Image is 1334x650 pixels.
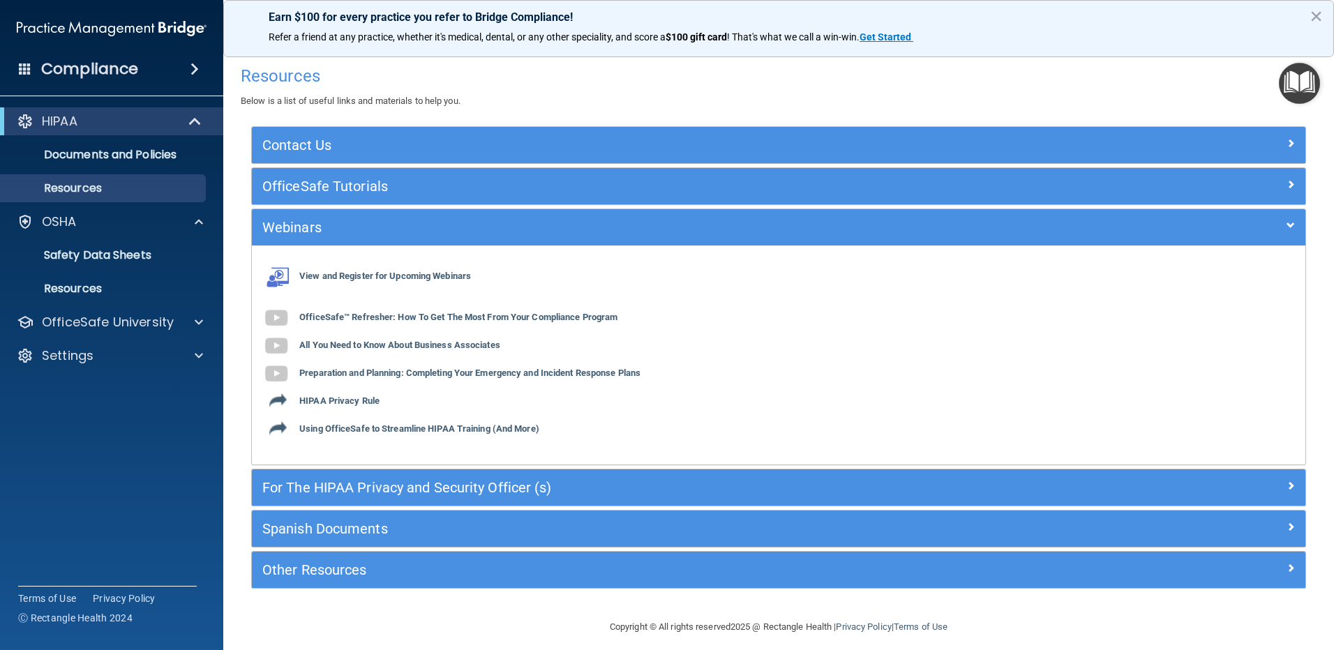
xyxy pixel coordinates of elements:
p: Documents and Policies [9,148,200,162]
strong: $100 gift card [666,31,727,43]
b: Using OfficeSafe to Streamline HIPAA Training (And More) [299,424,539,434]
h5: Other Resources [262,562,1032,577]
a: Other Resources [262,559,1295,581]
h5: Webinars [262,220,1032,235]
a: Privacy Policy [836,621,891,632]
img: icon-export.b9366987.png [269,391,287,409]
p: Resources [9,282,200,296]
p: Settings [42,347,93,364]
p: Safety Data Sheets [9,248,200,262]
h5: Spanish Documents [262,521,1032,536]
h4: Compliance [41,59,138,79]
b: View and Register for Upcoming Webinars [299,271,471,282]
p: OSHA [42,213,77,230]
span: Refer a friend at any practice, whether it's medical, dental, or any other speciality, and score a [269,31,666,43]
a: Webinars [262,216,1295,239]
p: Earn $100 for every practice you refer to Bridge Compliance! [269,10,1289,24]
a: For The HIPAA Privacy and Security Officer (s) [262,476,1295,499]
a: Get Started [860,31,913,43]
span: Ⓒ Rectangle Health 2024 [18,611,133,625]
img: PMB logo [17,15,207,43]
button: Open Resource Center [1279,63,1320,104]
strong: Get Started [860,31,911,43]
img: webinarIcon.c7ebbf15.png [262,266,290,287]
span: Below is a list of useful links and materials to help you. [241,96,460,106]
a: Terms of Use [894,621,947,632]
div: Copyright © All rights reserved 2025 @ Rectangle Health | | [524,605,1033,649]
img: gray_youtube_icon.38fcd6cc.png [262,360,290,388]
h5: Contact Us [262,137,1032,153]
a: HIPAA [17,113,202,130]
h5: For The HIPAA Privacy and Security Officer (s) [262,480,1032,495]
img: gray_youtube_icon.38fcd6cc.png [262,304,290,332]
b: OfficeSafe™ Refresher: How To Get The Most From Your Compliance Program [299,312,617,323]
b: HIPAA Privacy Rule [299,396,380,407]
span: ! That's what we call a win-win. [727,31,860,43]
img: gray_youtube_icon.38fcd6cc.png [262,332,290,360]
a: Terms of Use [18,591,76,605]
a: Spanish Documents [262,517,1295,540]
p: OfficeSafe University [42,314,174,331]
h5: OfficeSafe Tutorials [262,179,1032,194]
a: HIPAA Privacy Rule [262,396,380,407]
a: OfficeSafe Tutorials [262,175,1295,197]
a: Privacy Policy [93,591,156,605]
p: HIPAA [42,113,77,130]
h4: Resources [241,67,1317,85]
p: Resources [9,181,200,195]
b: All You Need to Know About Business Associates [299,340,500,351]
b: Preparation and Planning: Completing Your Emergency and Incident Response Plans [299,368,640,379]
a: Contact Us [262,134,1295,156]
a: OfficeSafe University [17,314,203,331]
a: OSHA [17,213,203,230]
img: icon-export.b9366987.png [269,419,287,437]
a: Settings [17,347,203,364]
a: Using OfficeSafe to Streamline HIPAA Training (And More) [262,424,539,434]
button: Close [1310,5,1323,27]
